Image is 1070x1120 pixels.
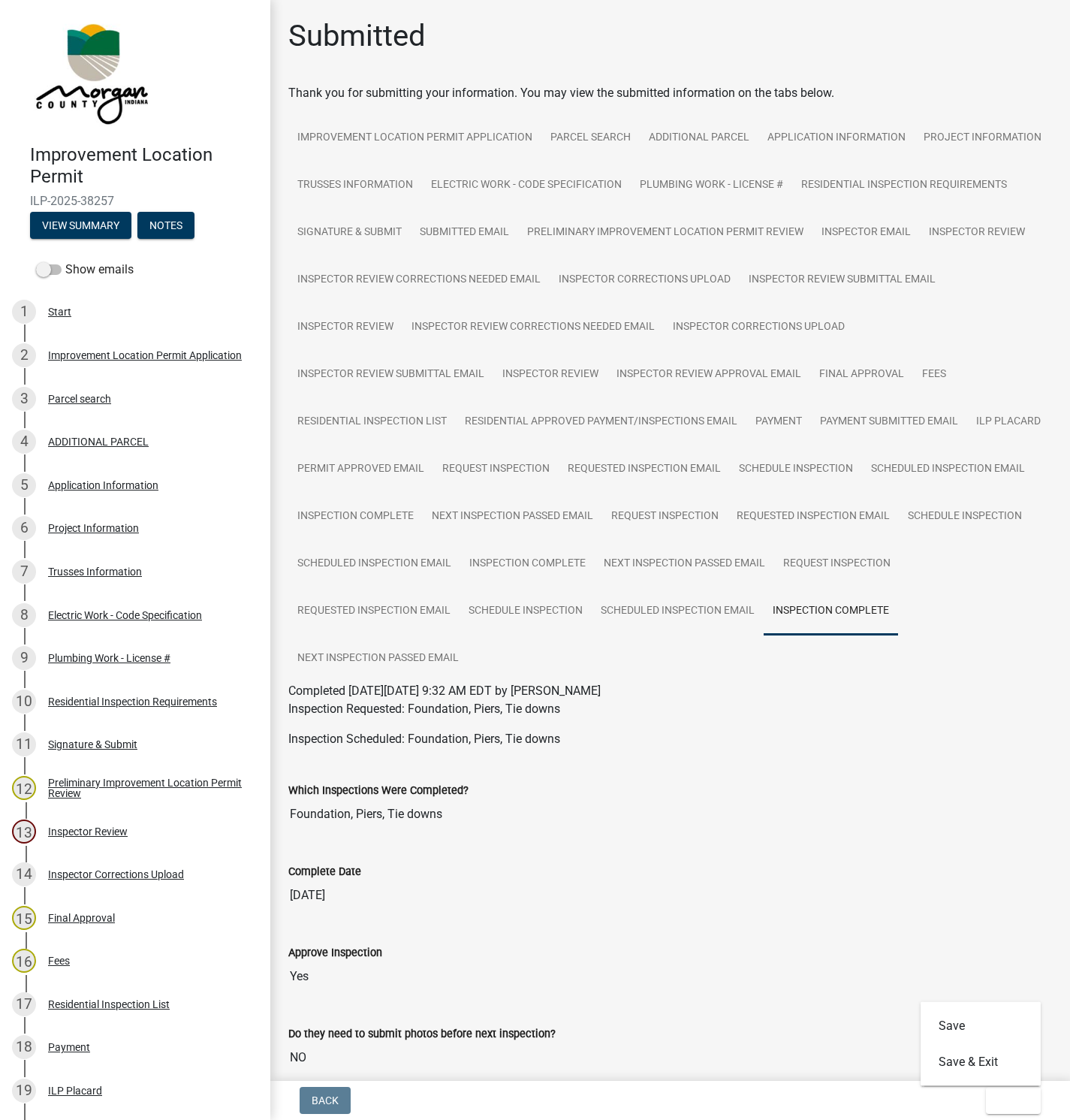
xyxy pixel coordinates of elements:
a: Request Inspection [774,540,900,588]
a: Requested Inspection Email [728,493,899,541]
a: Signature & Submit [288,209,411,257]
a: Request Inspection [602,493,728,541]
div: Thank you for submitting your information. You may view the submitted information on the tabs below. [288,84,1052,102]
h4: Improvement Location Permit [30,144,258,188]
div: 16 [12,949,36,973]
a: Inspection Complete [460,540,595,588]
div: 7 [12,560,36,584]
a: Residential Approved Payment/Inspections Email [456,398,746,446]
div: Preliminary Improvement Location Permit Review [48,777,246,798]
a: Application Information [758,114,915,162]
a: Residential Inspection Requirements [792,162,1016,210]
a: Next Inspection Passed Email [595,540,774,588]
div: 13 [12,820,36,844]
a: Inspector Review Corrections Needed Email [288,256,550,304]
a: Inspector Review Submittal Email [740,256,945,304]
label: Complete Date [288,867,361,877]
button: Exit [986,1087,1041,1114]
a: Payment [746,398,811,446]
label: Do they need to submit photos before next inspection? [288,1029,556,1040]
div: Residential Inspection Requirements [48,696,217,707]
div: 17 [12,992,36,1016]
div: Final Approval [48,913,115,923]
button: Save [921,1008,1041,1044]
a: Requested Inspection Email [288,587,460,635]
div: 5 [12,473,36,497]
div: 15 [12,906,36,930]
a: Scheduled Inspection Email [862,445,1034,494]
button: Save & Exit [921,1044,1041,1080]
a: Inspection Complete [764,587,898,635]
div: 8 [12,603,36,627]
a: Improvement Location Permit Application [288,114,541,162]
div: 19 [12,1079,36,1103]
div: ADDITIONAL PARCEL [48,436,149,447]
span: Back [312,1094,339,1106]
a: Parcel search [541,114,640,162]
div: 18 [12,1035,36,1059]
div: Fees [48,955,70,966]
div: 6 [12,516,36,540]
a: ADDITIONAL PARCEL [640,114,758,162]
div: ILP Placard [48,1085,102,1096]
div: Trusses Information [48,566,142,577]
button: Back [300,1087,351,1114]
div: 9 [12,646,36,670]
a: Request Inspection [433,445,559,494]
div: Improvement Location Permit Application [48,350,242,361]
a: Requested Inspection Email [559,445,730,494]
img: Morgan County, Indiana [30,16,151,128]
a: Inspection Complete [288,493,423,541]
div: Project Information [48,523,139,533]
a: Next Inspection Passed Email [423,493,602,541]
a: Project Information [915,114,1050,162]
div: Parcel search [48,394,111,404]
span: Exit [998,1094,1020,1106]
a: Final Approval [810,351,913,399]
div: Plumbing Work - License # [48,653,170,663]
a: Inspector Review Approval Email [607,351,810,399]
div: Electric Work - Code Specification [48,610,202,620]
div: 14 [12,862,36,886]
div: Signature & Submit [48,739,137,750]
a: Trusses Information [288,162,422,210]
label: Show emails [36,261,134,279]
a: Permit Approved Email [288,445,433,494]
div: Exit [921,1002,1041,1086]
a: Residential Inspection List [288,398,456,446]
div: Start [48,306,71,317]
span: ILP-2025-38257 [30,194,240,208]
a: Scheduled Inspection Email [592,587,764,635]
button: Notes [137,212,194,239]
div: Application Information [48,480,158,491]
div: 1 [12,300,36,324]
a: Inspector Review [920,209,1034,257]
p: Inspection Requested: Foundation, Piers, Tie downs [288,700,1052,718]
div: 12 [12,776,36,800]
a: ILP Placard [967,398,1050,446]
wm-modal-confirm: Notes [137,220,194,232]
wm-modal-confirm: Summary [30,220,131,232]
a: Submitted Email [411,209,518,257]
a: Plumbing Work - License # [631,162,792,210]
span: Completed [DATE][DATE] 9:32 AM EDT by [PERSON_NAME] [288,684,601,698]
a: Inspector Review Submittal Email [288,351,493,399]
div: 11 [12,732,36,756]
a: Scheduled Inspection Email [288,540,460,588]
button: View Summary [30,212,131,239]
a: Preliminary Improvement Location Permit Review [518,209,812,257]
div: 4 [12,430,36,454]
div: 3 [12,387,36,411]
a: Schedule Inspection [730,445,862,494]
a: Schedule Inspection [460,587,592,635]
p: Inspection Scheduled: Foundation, Piers, Tie downs [288,730,1052,748]
a: Fees [913,351,955,399]
div: Inspector Corrections Upload [48,869,184,880]
a: Inspector Corrections Upload [550,256,740,304]
a: Schedule Inspection [899,493,1031,541]
a: Inspector Review Corrections Needed Email [402,303,664,352]
div: Inspector Review [48,826,128,837]
a: Electric Work - Code Specification [422,162,631,210]
div: Payment [48,1042,90,1052]
div: 10 [12,690,36,714]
